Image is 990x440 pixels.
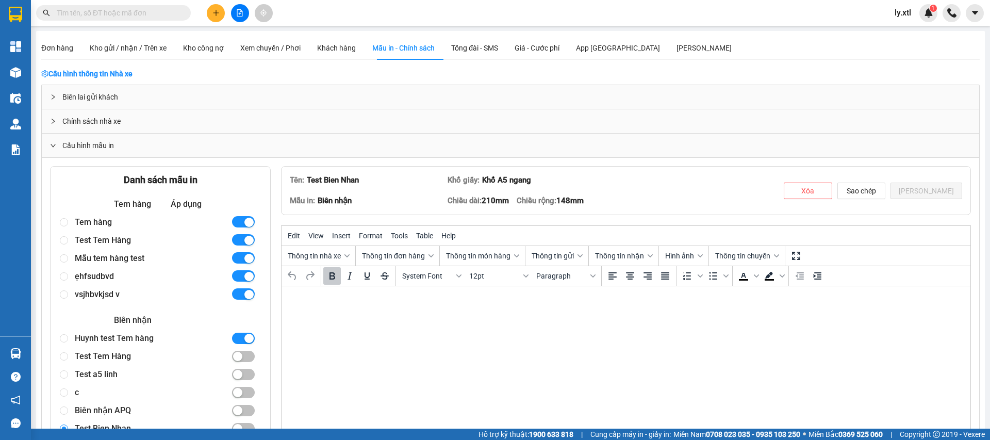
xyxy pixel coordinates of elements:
[308,232,324,240] span: View
[576,42,660,54] div: App [GEOGRAPHIC_DATA]
[318,195,352,207] div: Biên nhận
[236,9,243,17] span: file-add
[62,116,121,127] span: Chính sách nhà xe
[183,42,224,54] div: Kho công nợ
[803,432,806,436] span: ⚪️
[323,267,341,285] button: Bold
[890,183,962,199] button: [PERSON_NAME]
[376,267,393,285] button: Strikethrough
[42,109,979,133] div: Chính sách nhà xe
[288,232,300,240] span: Edit
[50,94,56,100] span: right
[10,93,21,104] img: warehouse-icon
[240,44,301,52] span: Xem chuyến / Phơi
[673,429,800,440] span: Miền Nam
[90,44,167,52] span: Kho gửi / nhận / Trên xe
[41,68,980,79] div: Cấu hình thông tin Nhà xe
[284,247,353,265] button: Thông tin nhà xe
[656,267,674,285] button: Justify
[362,252,425,260] span: Thông tin đơn hàng
[416,232,433,240] span: Table
[75,420,223,438] div: Test Bien Nhan
[75,231,223,249] div: Test Tem Hàng
[931,5,935,12] span: 1
[838,430,883,438] strong: 0369 525 060
[10,144,21,155] img: solution-icon
[358,267,376,285] button: Underline
[446,252,510,260] span: Thông tin món hàng
[358,247,437,265] button: Thông tin đơn hàng
[532,252,574,260] span: Thông tin gửi
[787,247,805,265] button: Fullscreen
[665,252,694,260] span: Hình ảnh
[933,431,940,438] span: copyright
[341,267,358,285] button: Italic
[75,366,223,384] div: Test a5 linh
[75,285,223,303] div: vsjhbvkjsd v
[75,267,223,285] div: ẹhfsudbvd
[517,196,556,205] span: Chiều rộng:
[114,314,166,327] div: Biên nhận
[482,196,509,205] span: 210mm
[441,232,456,240] span: Help
[591,247,656,265] button: Thông tin nhận
[536,272,587,280] span: Paragraph
[451,44,498,52] span: Tổng đài - SMS
[639,267,656,285] button: Align right
[465,267,532,285] button: Font sizes
[75,348,223,366] div: Test Tem Hàng
[290,196,315,205] span: Mẫu in:
[301,267,319,285] button: Redo
[621,267,639,285] button: Align center
[890,429,892,440] span: |
[43,9,50,17] span: search
[124,173,197,187] div: Danh sách mẫu in
[886,6,919,19] span: ly.xtl
[706,430,800,438] strong: 0708 023 035 - 0935 103 250
[372,44,435,52] span: Mẫu in - Chính sách
[761,267,786,285] div: Background color
[288,252,341,260] span: Thông tin nhà xe
[332,232,351,240] span: Insert
[11,372,21,382] span: question-circle
[735,267,761,285] div: Text color
[715,252,770,260] span: Thông tin chuyến
[801,185,814,197] span: Xóa
[398,267,465,285] button: Fonts
[41,70,48,77] span: setting
[41,44,73,52] span: Đơn hàng
[42,85,979,109] div: Biên lai gửi khách
[307,174,359,187] div: Test Bien Nhan
[359,232,383,240] span: Format
[604,267,621,285] button: Align left
[171,198,202,210] div: Áp dụng
[970,8,980,18] span: caret-down
[532,267,599,285] button: Blocks
[529,430,573,438] strong: 1900 633 818
[478,429,573,440] span: Hỗ trợ kỹ thuật:
[556,196,584,205] span: 148mm
[448,196,482,205] span: Chiều dài:
[11,418,21,428] span: message
[947,8,956,18] img: phone-icon
[50,142,56,149] span: right
[10,348,21,359] img: warehouse-icon
[482,174,531,187] div: Khổ A5 ngang
[62,140,114,151] span: Cấu hình mẫu in
[255,4,273,22] button: aim
[114,198,166,210] div: Tem hàng
[10,67,21,78] img: warehouse-icon
[469,272,520,280] span: 12pt
[711,247,783,265] button: Thông tin chuyến
[581,429,583,440] span: |
[808,267,826,285] button: Increase indent
[212,9,220,17] span: plus
[57,7,178,19] input: Tìm tên, số ĐT hoặc mã đơn
[676,42,732,54] div: [PERSON_NAME]
[595,252,644,260] span: Thông tin nhận
[10,119,21,129] img: warehouse-icon
[448,175,480,185] span: Khổ giấy:
[590,429,671,440] span: Cung cấp máy in - giấy in:
[75,402,223,420] div: Biên nhận APQ
[402,272,453,280] span: System Font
